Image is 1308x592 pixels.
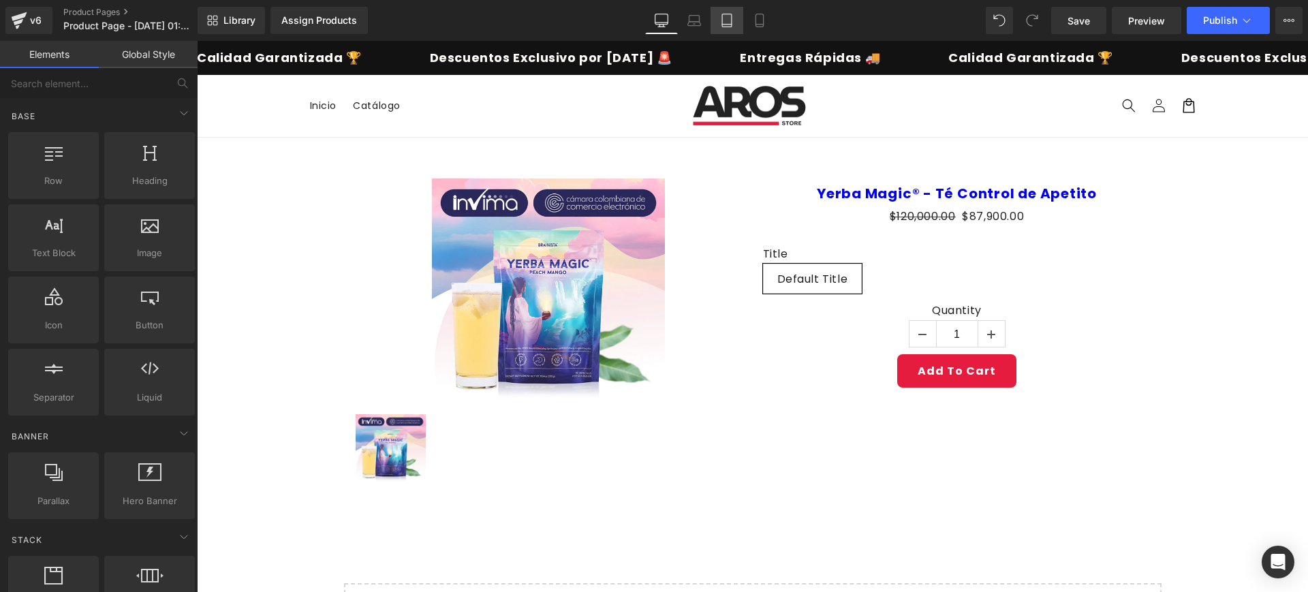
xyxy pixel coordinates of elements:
[108,318,191,332] span: Button
[1187,7,1270,34] button: Publish
[12,390,95,405] span: Separator
[235,138,468,362] img: Yerba Magic® - Té Control de Apetito
[917,50,947,80] summary: Búsqueda
[232,11,475,23] p: Descuentos Exclusivo por [DATE] 🚨
[1203,15,1237,26] span: Publish
[10,430,50,443] span: Banner
[27,12,44,29] div: v6
[12,174,95,188] span: Row
[159,373,234,446] a: Yerba Magic® - Té Control de Apetito
[620,144,900,161] a: Yerba Magic® - Té Control de Apetito
[108,390,191,405] span: Liquid
[1068,14,1090,28] span: Save
[700,313,820,347] button: Add To Cart
[1262,546,1294,578] div: Open Intercom Messenger
[10,533,44,546] span: Stack
[751,11,916,23] p: Calidad Garantizada 🏆
[108,246,191,260] span: Image
[113,59,140,71] span: Inicio
[1275,7,1303,34] button: More
[543,11,683,23] p: Entregas Rápidas 🚚
[566,263,954,279] label: Quantity
[108,494,191,508] span: Hero Banner
[765,166,827,186] span: $87,900.00
[711,7,743,34] a: Tablet
[156,59,204,71] span: Catálogo
[984,11,1226,23] p: Descuentos Exclusivo por [DATE] 🚨
[1018,7,1046,34] button: Redo
[108,174,191,188] span: Heading
[198,7,265,34] a: New Library
[693,168,759,183] span: $120,000.00
[148,50,212,79] a: Catálogo
[105,50,149,79] a: Inicio
[566,206,954,223] label: Title
[12,246,95,260] span: Text Block
[743,7,776,34] a: Mobile
[1112,7,1181,34] a: Preview
[1128,14,1165,28] span: Preview
[99,41,198,68] a: Global Style
[63,7,220,18] a: Product Pages
[5,7,52,34] a: v6
[485,45,621,86] img: AROS STORE
[159,373,230,441] img: Yerba Magic® - Té Control de Apetito
[678,7,711,34] a: Laptop
[645,7,678,34] a: Desktop
[721,322,799,338] span: Add To Cart
[10,110,37,123] span: Base
[281,15,357,26] div: Assign Products
[223,14,255,27] span: Library
[12,318,95,332] span: Icon
[580,223,651,252] span: Default Title
[63,20,194,31] span: Product Page - [DATE] 01:41:30
[12,494,95,508] span: Parallax
[986,7,1013,34] button: Undo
